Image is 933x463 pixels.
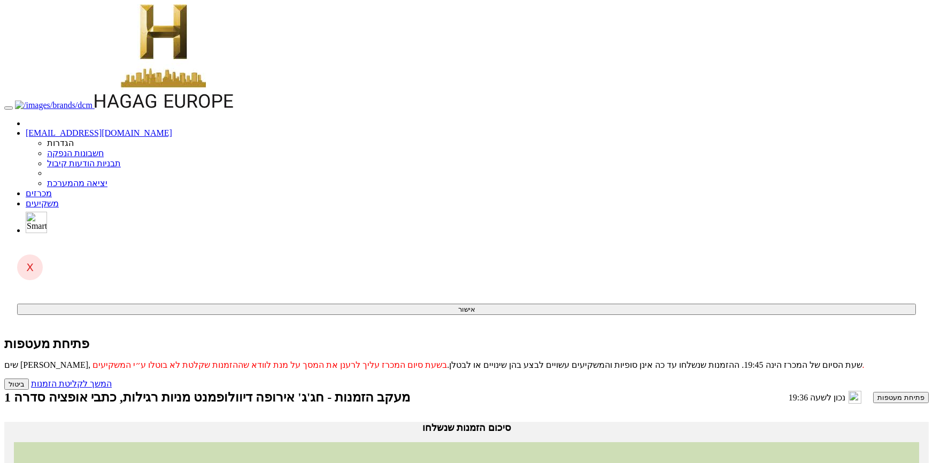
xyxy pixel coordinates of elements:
img: SmartBull Logo [26,212,47,233]
a: חשבונות הנפקה [47,149,104,158]
button: פתיחת מעטפות [873,392,929,403]
h1: פתיחת מעטפות [4,336,929,351]
span: סיכום הזמנות שנשלחו [422,422,511,433]
a: [EMAIL_ADDRESS][DOMAIN_NAME] [26,128,172,137]
img: refresh-icon.png [849,391,861,404]
span: בשעת סיום המכרז עליך לרענן את המסך על מנת לוודא שההזמנות שקלטת לא בוטלו ע״י המשקיעים. [92,360,864,369]
span: X [26,261,34,274]
a: משקיעים [26,199,59,208]
h1: מעקב הזמנות - חג'ג' אירופה דיוולופמנט מניות רגילות, כתבי אופציה סדרה 1 [4,390,410,405]
a: מכרזים [26,189,52,198]
p: נכון לשעה 19:36 [789,390,845,404]
button: אישור [17,304,916,315]
img: Auction Logo [95,4,233,108]
li: הגדרות [47,138,929,148]
img: /images/brands/dcm [15,101,92,110]
a: יציאה מהמערכת [47,179,107,188]
button: ביטול [4,379,29,390]
a: המשך לקליטת הזמנות [31,379,112,388]
a: תבניות הודעות קיבול [47,159,121,168]
p: שים [PERSON_NAME], שעת הסיום של המכרז הינה 19:45. ההזמנות שנשלחו עד כה אינן סופיות והמשקיעים עשוי... [4,360,929,370]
